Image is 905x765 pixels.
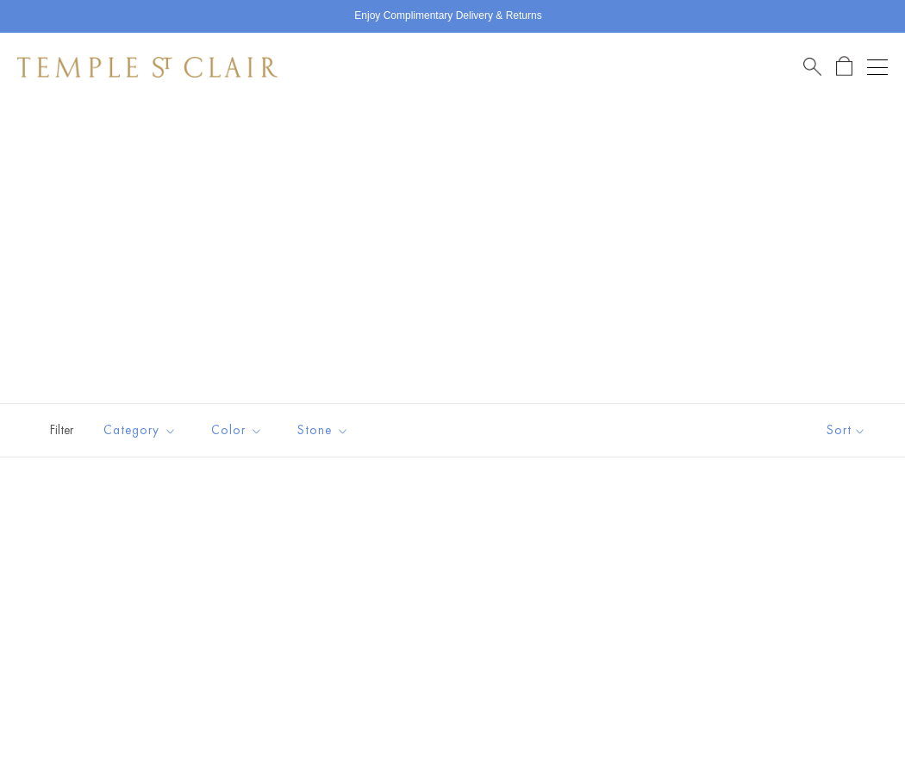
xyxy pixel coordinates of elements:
img: Temple St. Clair [17,57,278,78]
span: Stone [289,420,362,441]
button: Show sort by [788,404,905,457]
a: Open Shopping Bag [836,56,852,78]
a: Search [803,56,821,78]
span: Category [95,420,190,441]
button: Category [90,411,190,450]
button: Color [198,411,276,450]
span: Color [203,420,276,441]
button: Stone [284,411,362,450]
p: Enjoy Complimentary Delivery & Returns [354,8,541,25]
button: Open navigation [867,57,888,78]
